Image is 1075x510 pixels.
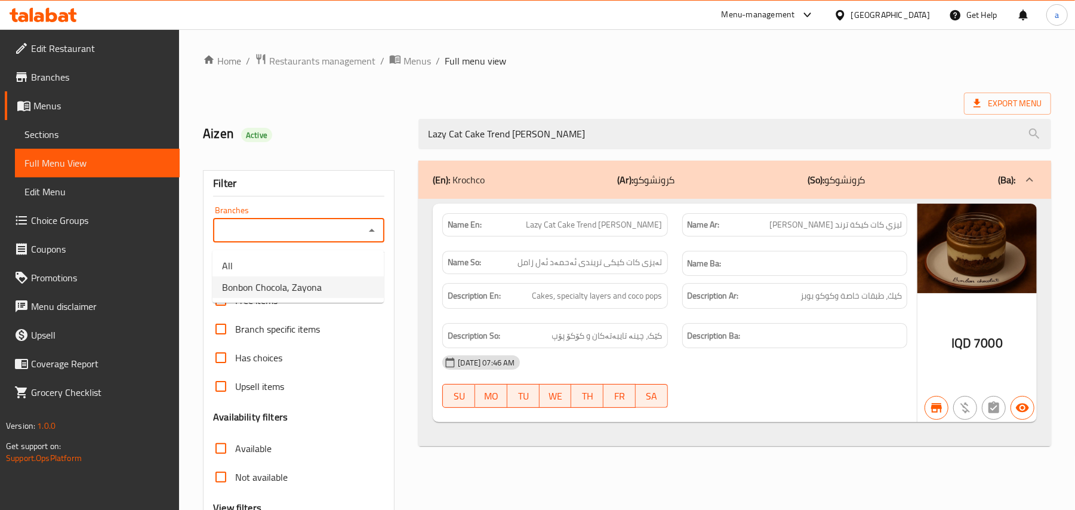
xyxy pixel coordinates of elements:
[235,441,272,456] span: Available
[448,288,501,303] strong: Description En:
[235,379,284,394] span: Upsell items
[688,288,739,303] strong: Description Ar:
[241,128,272,142] div: Active
[37,418,56,434] span: 1.0.0
[636,384,668,408] button: SA
[1055,8,1059,21] span: a
[5,321,180,349] a: Upsell
[688,219,720,231] strong: Name Ar:
[5,91,180,120] a: Menus
[235,470,288,484] span: Not available
[453,357,519,368] span: [DATE] 07:46 AM
[544,388,567,405] span: WE
[448,388,470,405] span: SU
[31,213,170,228] span: Choice Groups
[222,280,322,294] span: Bonbon Chocola, Zayona
[688,256,722,271] strong: Name Ba:
[24,156,170,170] span: Full Menu View
[576,388,599,405] span: TH
[722,8,795,22] div: Menu-management
[241,130,272,141] span: Active
[475,384,507,408] button: MO
[203,125,404,143] h2: Aizen
[532,288,663,303] span: Cakes, specialty layers and coco pops
[203,53,1051,69] nav: breadcrumb
[951,331,971,355] span: IQD
[24,127,170,142] span: Sections
[998,171,1015,189] b: (Ba):
[640,388,663,405] span: SA
[512,388,535,405] span: TU
[540,384,572,408] button: WE
[235,293,278,308] span: Free items
[418,119,1051,149] input: search
[974,331,1003,355] span: 7000
[769,219,902,231] span: ليزي كات كيكة ترند [PERSON_NAME]
[964,93,1051,115] span: Export Menu
[433,173,485,187] p: Krochco
[433,171,450,189] b: (En):
[5,63,180,91] a: Branches
[5,34,180,63] a: Edit Restaurant
[418,199,1051,447] div: (En): Krochco(Ar):كرونشوكو(So):كرونشوكو(Ba):
[800,288,902,303] span: كيك، طبقات خاصة وكوكو بوبز
[31,328,170,342] span: Upsell
[808,173,865,187] p: كرونشوكو
[526,219,663,231] span: Lazy Cat Cake Trend [PERSON_NAME]
[5,263,180,292] a: Promotions
[808,171,824,189] b: (So):
[269,54,375,68] span: Restaurants management
[445,54,506,68] span: Full menu view
[5,349,180,378] a: Coverage Report
[436,54,440,68] li: /
[507,384,540,408] button: TU
[364,222,380,239] button: Close
[6,450,82,466] a: Support.OpsPlatform
[442,384,475,408] button: SU
[5,378,180,407] a: Grocery Checklist
[235,322,320,336] span: Branch specific items
[5,206,180,235] a: Choice Groups
[403,54,431,68] span: Menus
[31,41,170,56] span: Edit Restaurant
[851,8,930,21] div: [GEOGRAPHIC_DATA]
[246,54,250,68] li: /
[255,53,375,69] a: Restaurants management
[618,171,634,189] b: (Ar):
[448,328,500,343] strong: Description So:
[15,149,180,177] a: Full Menu View
[571,384,603,408] button: TH
[552,328,663,343] span: کێک، چینە تایبەتەکان و کۆکۆ پۆپ
[448,256,481,269] strong: Name So:
[222,259,233,273] span: All
[974,96,1042,111] span: Export Menu
[418,161,1051,199] div: (En): Krochco(Ar):كرونشوكو(So):كرونشوكو(Ba):
[480,388,503,405] span: MO
[203,54,241,68] a: Home
[618,173,675,187] p: كرونشوكو
[518,256,663,269] span: لەیزی کات کیکی تریندی ئەحمەد ئەل زامل
[15,120,180,149] a: Sections
[31,271,170,285] span: Promotions
[380,54,384,68] li: /
[31,385,170,400] span: Grocery Checklist
[6,418,35,434] span: Version:
[31,242,170,256] span: Coupons
[925,396,948,420] button: Branch specific item
[953,396,977,420] button: Purchased item
[31,70,170,84] span: Branches
[31,299,170,314] span: Menu disclaimer
[688,328,741,343] strong: Description Ba:
[15,177,180,206] a: Edit Menu
[603,384,636,408] button: FR
[213,410,288,424] h3: Availability filters
[213,171,384,196] div: Filter
[389,53,431,69] a: Menus
[917,204,1037,293] img: mmw_638920906022001777
[1011,396,1034,420] button: Available
[6,438,61,454] span: Get support on:
[5,235,180,263] a: Coupons
[608,388,631,405] span: FR
[24,185,170,199] span: Edit Menu
[448,219,482,231] strong: Name En:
